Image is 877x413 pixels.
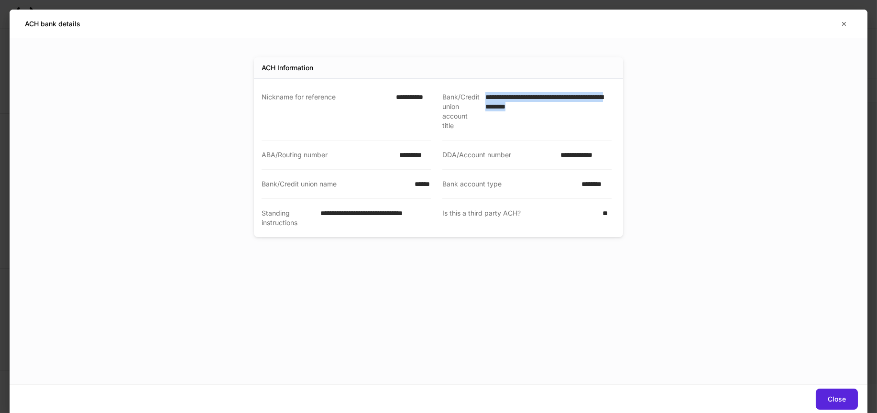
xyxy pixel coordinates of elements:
[442,179,576,189] div: Bank account type
[816,389,858,410] button: Close
[262,179,409,189] div: Bank/Credit union name
[828,396,846,402] div: Close
[442,208,597,228] div: Is this a third party ACH?
[25,19,80,29] h5: ACH bank details
[442,150,555,160] div: DDA/Account number
[262,150,394,160] div: ABA/Routing number
[262,63,313,73] div: ACH Information
[262,208,315,228] div: Standing instructions
[442,92,480,130] div: Bank/Credit union account title
[262,92,391,130] div: Nickname for reference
